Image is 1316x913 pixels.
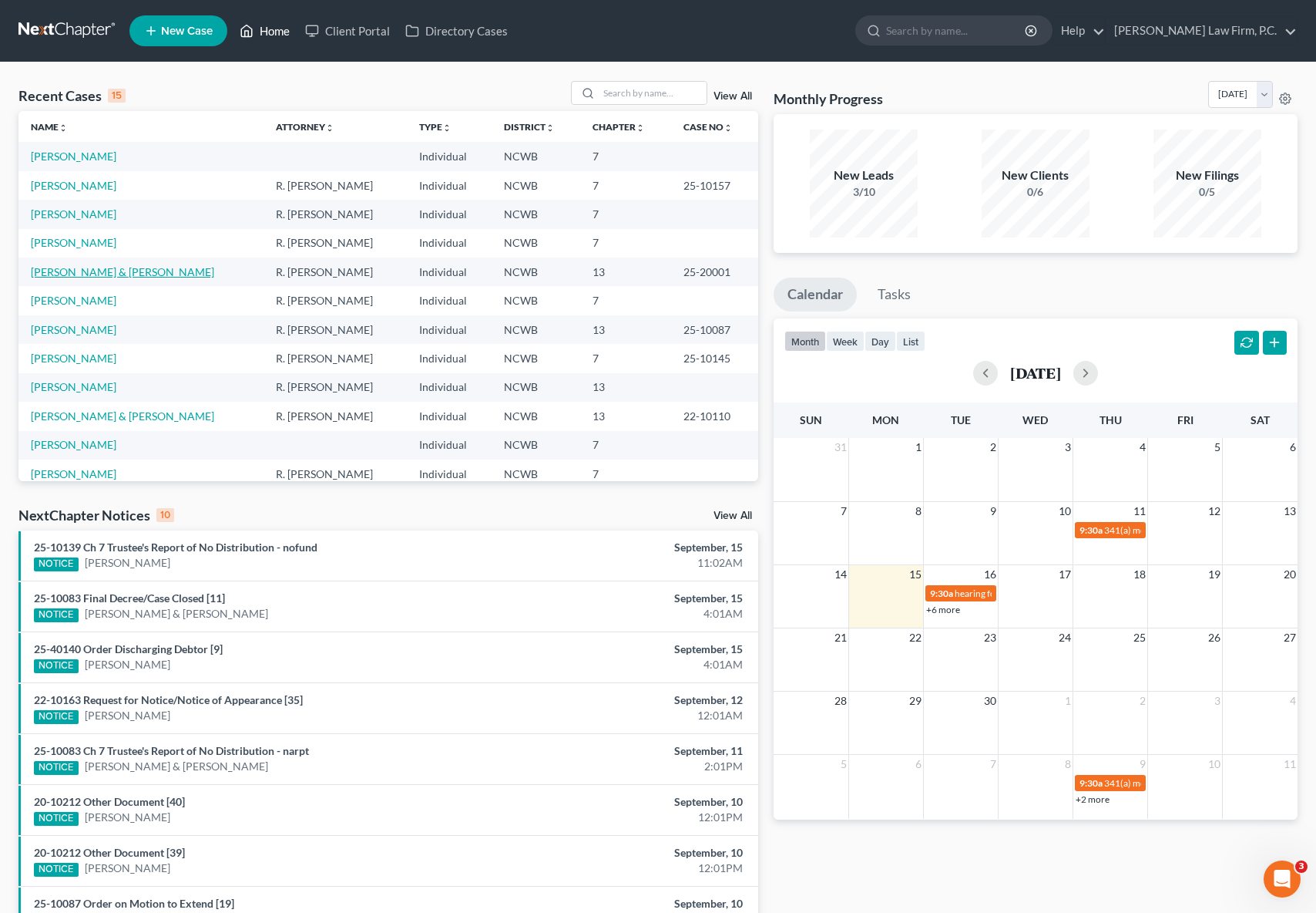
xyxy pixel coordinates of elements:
a: Attorneyunfold_more [276,121,334,133]
span: 2 [1138,692,1147,710]
td: R. [PERSON_NAME] [264,200,407,228]
span: 20 [1282,565,1298,584]
span: 3 [1213,692,1222,710]
div: 4:01AM [517,657,743,672]
a: [PERSON_NAME] [31,352,116,365]
i: unfold_more [442,123,452,133]
span: 19 [1207,565,1222,584]
td: R. [PERSON_NAME] [264,286,407,315]
span: 25 [1132,628,1147,647]
td: Individual [407,171,492,200]
a: 20-10212 Other Document [39] [34,846,185,859]
td: NCWB [492,229,580,258]
span: Thu [1099,413,1122,426]
td: Individual [407,142,492,170]
td: Individual [407,229,492,258]
td: NCWB [492,286,580,315]
td: R. [PERSON_NAME] [264,460,407,488]
td: NCWB [492,431,580,460]
span: 6 [914,755,923,773]
td: NCWB [492,402,580,430]
a: Chapterunfold_more [593,121,645,133]
div: September, 10 [517,845,743,861]
a: Districtunfold_more [504,121,555,133]
span: 13 [1282,502,1298,521]
div: September, 10 [517,794,743,810]
span: 21 [833,628,848,647]
td: NCWB [492,171,580,200]
div: NOTICE [34,558,79,571]
td: 25-10157 [671,171,758,200]
td: R. [PERSON_NAME] [264,344,407,372]
div: NOTICE [34,608,79,622]
td: 13 [580,373,671,402]
span: Sat [1251,413,1270,426]
i: unfold_more [546,123,555,133]
span: 4 [1138,438,1147,456]
div: 0/6 [982,184,1089,200]
div: New Filings [1153,167,1261,184]
div: 12:01AM [517,708,743,723]
span: 17 [1057,565,1073,584]
button: day [864,331,896,352]
div: 12:01PM [517,861,743,876]
a: [PERSON_NAME] [31,467,116,480]
a: View All [713,510,752,521]
a: Calendar [774,278,857,312]
div: NOTICE [34,863,79,877]
a: [PERSON_NAME] & [PERSON_NAME] [31,265,214,278]
span: 1 [1063,692,1073,710]
td: NCWB [492,344,580,372]
span: Mon [872,413,899,426]
a: Home [232,17,297,45]
div: Recent Cases [18,86,126,105]
span: 9:30a [1079,777,1103,789]
span: 26 [1207,628,1222,647]
i: unfold_more [59,123,68,133]
span: 7 [839,502,848,521]
span: 28 [833,692,848,710]
td: Individual [407,402,492,430]
td: R. [PERSON_NAME] [264,373,407,402]
td: 7 [580,460,671,488]
span: 11 [1132,502,1147,521]
a: Client Portal [297,17,398,45]
span: 18 [1132,565,1147,584]
td: R. [PERSON_NAME] [264,402,407,430]
span: 4 [1288,692,1298,710]
div: NOTICE [34,761,79,775]
i: unfold_more [636,123,645,133]
span: Fri [1177,413,1193,426]
a: Tasks [864,278,925,312]
td: NCWB [492,200,580,228]
a: [PERSON_NAME] [85,861,170,876]
td: Individual [407,200,492,228]
h3: Monthly Progress [774,89,883,108]
span: 9 [989,502,998,521]
td: 7 [580,286,671,315]
td: NCWB [492,460,580,488]
span: 341(a) meeting for [PERSON_NAME] [1104,777,1253,789]
span: hearing for [PERSON_NAME] [955,588,1073,599]
span: 7 [989,755,998,773]
span: 29 [908,692,923,710]
span: 9:30a [930,588,953,599]
td: 25-10087 [671,315,758,344]
td: Individual [407,344,492,372]
input: Search by name... [886,16,1027,45]
a: [PERSON_NAME] & [PERSON_NAME] [85,759,268,774]
div: NOTICE [34,812,79,826]
a: 25-10083 Ch 7 Trustee's Report of No Distribution - narpt [34,744,309,757]
span: 15 [908,565,923,584]
div: September, 11 [517,743,743,759]
a: 25-40140 Order Discharging Debtor [9] [34,642,223,655]
div: NextChapter Notices [18,506,174,524]
a: [PERSON_NAME] [85,657,170,672]
a: Case Nounfold_more [683,121,733,133]
a: [PERSON_NAME] [31,150,116,163]
td: Individual [407,315,492,344]
button: month [784,331,826,352]
span: 11 [1282,755,1298,773]
span: 31 [833,438,848,456]
a: [PERSON_NAME] & [PERSON_NAME] [85,606,268,622]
